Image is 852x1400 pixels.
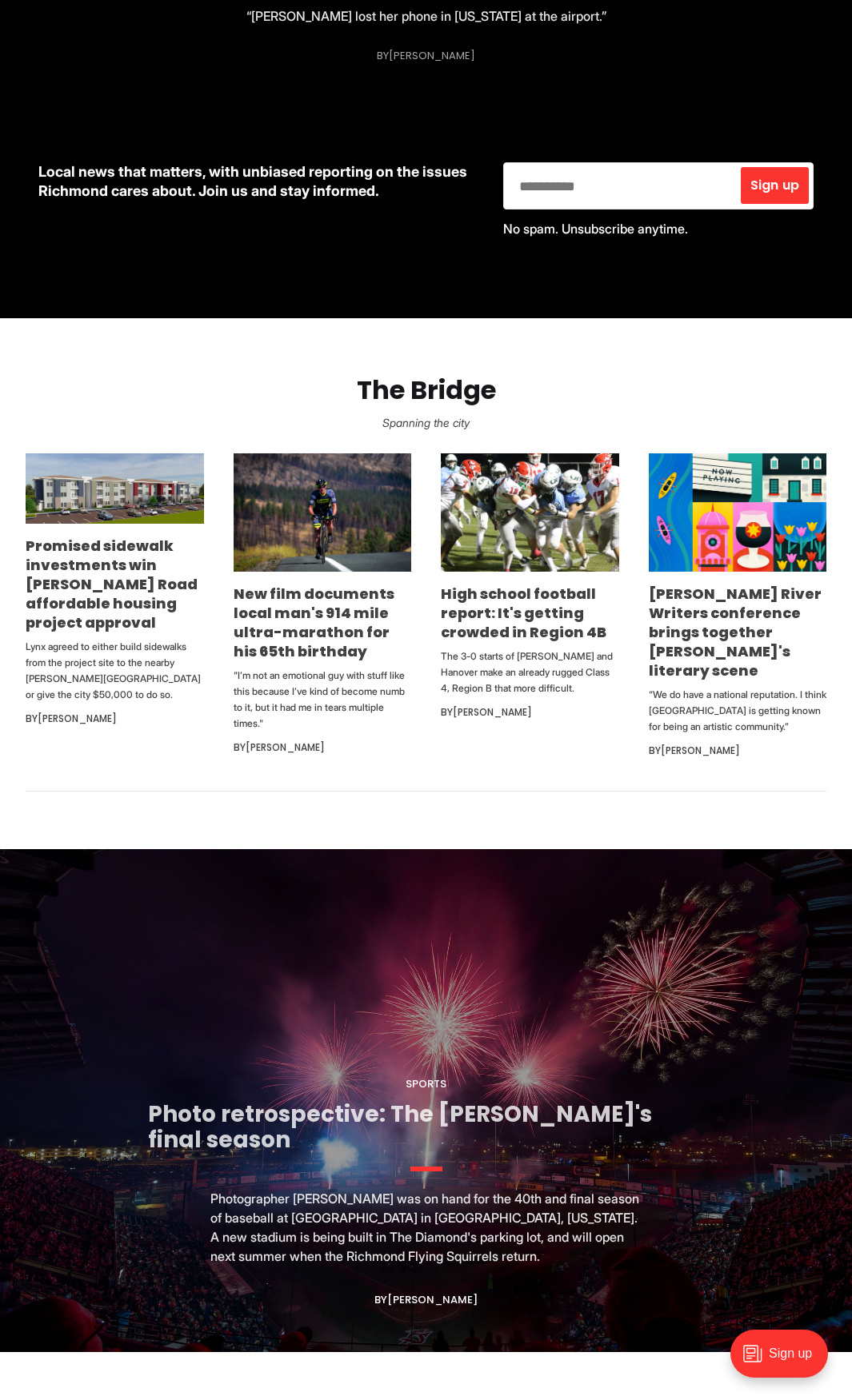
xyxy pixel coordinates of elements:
[649,453,827,572] img: James River Writers conference brings together Richmond's literary scene
[389,48,475,63] a: [PERSON_NAME]
[26,376,826,405] h2: The Bridge
[377,50,475,62] div: By
[441,648,619,696] p: The 3-0 starts of [PERSON_NAME] and Hanover make an already rugged Class 4, Region B that more di...
[26,412,826,434] p: Spanning the city
[26,453,204,524] img: Promised sidewalk investments win Snead Road affordable housing project approval
[441,453,619,572] img: High school football report: It's getting crowded in Region 4B
[717,1322,852,1400] iframe: portal-trigger
[26,709,204,728] div: By
[649,687,827,735] p: “We do have a national reputation. I think [GEOGRAPHIC_DATA] is getting known for being an artist...
[234,584,394,661] a: New film documents local man's 914 mile ultra-marathon for his 65th birthday
[453,705,532,719] a: [PERSON_NAME]
[26,639,204,703] p: Lynx agreed to either build sidewalks from the project site to the nearby [PERSON_NAME][GEOGRAPHI...
[441,584,606,642] a: High school football report: It's getting crowded in Region 4B
[246,5,606,27] p: “[PERSON_NAME] lost her phone in [US_STATE] at the airport.”
[148,1099,652,1155] a: Photo retrospective: The [PERSON_NAME]'s final season
[38,162,478,201] p: Local news that matters, with unbiased reporting on the issues Richmond cares about. Join us and ...
[741,167,809,204] button: Sign up
[649,741,827,760] div: By
[661,744,740,757] a: [PERSON_NAME]
[750,179,799,192] span: Sign up
[374,1294,478,1306] div: By
[503,221,688,237] span: No spam. Unsubscribe anytime.
[387,1292,478,1307] a: [PERSON_NAME]
[406,1076,446,1091] a: Sports
[246,740,325,754] a: [PERSON_NAME]
[234,668,412,732] p: "I’m not an emotional guy with stuff like this because I’ve kind of become numb to it, but it had...
[441,703,619,722] div: By
[38,712,117,725] a: [PERSON_NAME]
[210,1189,642,1266] p: Photographer [PERSON_NAME] was on hand for the 40th and final season of baseball at [GEOGRAPHIC_D...
[234,453,412,572] img: New film documents local man's 914 mile ultra-marathon for his 65th birthday
[649,584,822,680] a: [PERSON_NAME] River Writers conference brings together [PERSON_NAME]'s literary scene
[26,536,198,632] a: Promised sidewalk investments win [PERSON_NAME] Road affordable housing project approval
[234,738,412,757] div: By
